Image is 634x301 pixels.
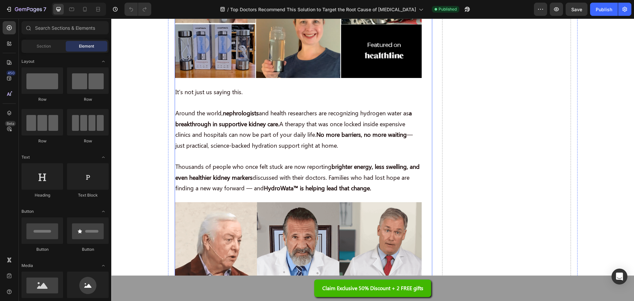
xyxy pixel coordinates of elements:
[37,43,51,49] span: Section
[5,121,16,126] div: Beta
[67,246,109,252] div: Button
[3,3,49,16] button: 7
[64,68,310,79] p: It’s not just us saying this.
[112,91,148,98] strong: nephrologists
[79,43,94,49] span: Element
[98,206,109,217] span: Toggle open
[98,152,109,163] span: Toggle open
[67,192,109,198] div: Text Block
[64,144,308,163] strong: brighter energy, less swelling, and even healthier kidney
[590,3,618,16] button: Publish
[124,3,151,16] div: Undo/Redo
[227,6,229,13] span: /
[230,6,416,13] span: Top Doctors Recommend This Solution to Target the Root Cause of [MEDICAL_DATA]
[439,6,457,12] span: Published
[21,192,63,198] div: Heading
[612,269,627,284] div: Open Intercom Messenger
[121,155,141,163] strong: markers
[21,96,63,102] div: Row
[21,208,34,214] span: Button
[203,261,320,279] a: Claim Exclusive 50% Discount + 2 FREE gifts
[566,3,587,16] button: Save
[64,91,300,109] strong: a breakthrough in supportive kidney care.
[21,138,63,144] div: Row
[21,21,109,34] input: Search Sections & Elements
[67,138,109,144] div: Row
[153,166,260,173] strong: HydroWata™ is helping lead that change.
[64,89,310,132] p: Around the world, and health researchers are recognizing hydrogen water as A therapy that was onc...
[596,6,612,13] div: Publish
[21,263,33,269] span: Media
[98,260,109,271] span: Toggle open
[111,19,634,301] iframe: Design area
[43,5,46,13] p: 7
[21,154,30,160] span: Text
[67,96,109,102] div: Row
[211,266,312,273] strong: Claim Exclusive 50% Discount + 2 FREE gifts
[21,58,34,64] span: Layout
[21,246,63,252] div: Button
[571,7,582,12] span: Save
[205,112,296,120] strong: No more barriers, no more waiting
[6,70,16,76] div: 450
[64,143,310,175] p: Thousands of people who once felt stuck are now reporting discussed with their doctors. Families ...
[98,56,109,67] span: Toggle open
